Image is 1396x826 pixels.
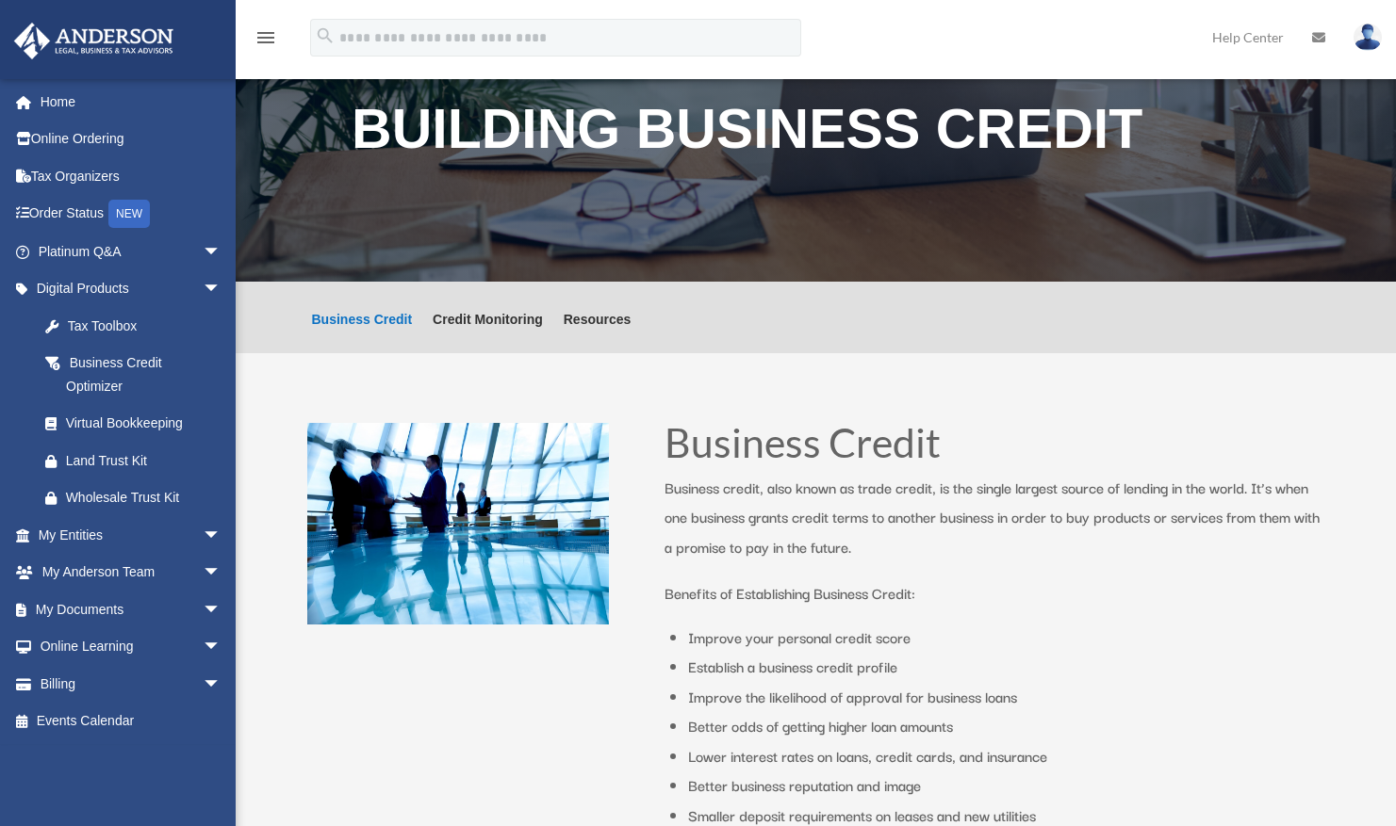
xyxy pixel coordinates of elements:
[688,770,1324,801] li: Better business reputation and image
[13,703,250,740] a: Events Calendar
[665,578,1324,608] p: Benefits of Establishing Business Credit:
[13,591,250,628] a: My Documentsarrow_drop_down
[26,442,250,479] a: Land Trust Kit
[1354,24,1382,51] img: User Pic
[203,665,240,704] span: arrow_drop_down
[13,270,250,308] a: Digital Productsarrow_drop_down
[13,665,250,703] a: Billingarrow_drop_down
[688,623,1324,653] li: Improve your personal credit score
[13,554,250,591] a: My Anderson Teamarrow_drop_down
[312,313,413,353] a: Business Credit
[66,351,217,397] div: Business Credit Optimizer
[66,315,226,338] div: Tax Toolbox
[203,554,240,592] span: arrow_drop_down
[203,628,240,667] span: arrow_drop_down
[8,23,179,59] img: Anderson Advisors Platinum Portal
[13,157,250,195] a: Tax Organizers
[26,405,250,443] a: Virtual Bookkeeping
[665,473,1324,579] p: Business credit, also known as trade credit, is the single largest source of lending in the world...
[665,423,1324,473] h1: Business Credit
[26,307,250,345] a: Tax Toolbox
[564,313,632,353] a: Resources
[203,270,240,309] span: arrow_drop_down
[688,652,1324,682] li: Establish a business credit profile
[307,423,609,624] img: business people talking in office
[13,628,250,666] a: Online Learningarrow_drop_down
[108,200,150,228] div: NEW
[13,83,250,121] a: Home
[66,449,226,473] div: Land Trust Kit
[352,102,1280,167] h1: Building Business Credit
[26,345,240,405] a: Business Credit Optimizer
[315,25,336,46] i: search
[688,711,1324,741] li: Better odds of getting higher loan amounts
[255,26,277,49] i: menu
[13,195,250,234] a: Order StatusNEW
[13,121,250,158] a: Online Ordering
[66,486,226,510] div: Wholesale Trust Kit
[203,233,240,271] span: arrow_drop_down
[203,591,240,629] span: arrow_drop_down
[688,741,1324,771] li: Lower interest rates on loans, credit cards, and insurance
[255,33,277,49] a: menu
[433,313,543,353] a: Credit Monitoring
[688,682,1324,712] li: Improve the likelihood of approval for business loans
[66,412,226,435] div: Virtual Bookkeeping
[203,516,240,555] span: arrow_drop_down
[13,516,250,554] a: My Entitiesarrow_drop_down
[13,233,250,270] a: Platinum Q&Aarrow_drop_down
[26,479,250,517] a: Wholesale Trust Kit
